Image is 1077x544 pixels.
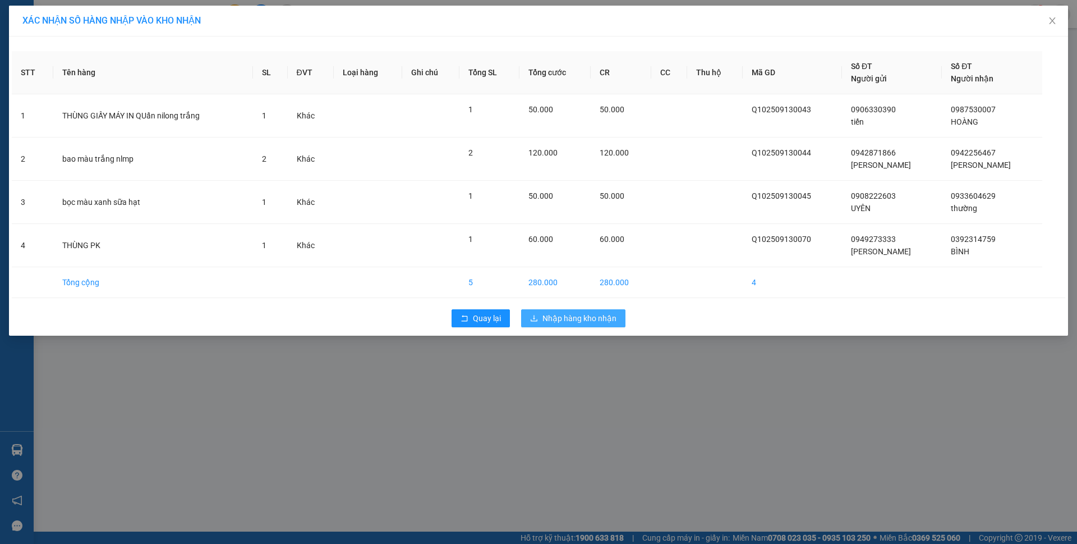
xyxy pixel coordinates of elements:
span: 0942256467 [951,148,996,157]
td: Tổng cộng [53,267,253,298]
span: download [530,314,538,323]
th: Tổng cước [519,51,591,94]
span: 1 [468,235,473,244]
span: Q102509130045 [752,191,811,200]
th: CC [651,51,687,94]
td: THÙNG PK [53,224,253,267]
span: BÌNH [951,247,969,256]
button: rollbackQuay lại [452,309,510,327]
button: Close [1037,6,1068,37]
span: tiến [851,117,864,126]
span: Q102509130043 [752,105,811,114]
span: rollback [461,314,468,323]
span: 0906330390 [851,105,896,114]
span: thường [951,204,977,213]
th: Thu hộ [687,51,743,94]
span: 120.000 [600,148,629,157]
td: Khác [288,181,334,224]
span: 1 [262,198,266,207]
span: 0392314759 [951,235,996,244]
td: 3 [12,181,53,224]
span: 120.000 [528,148,558,157]
span: 50.000 [600,105,624,114]
td: Khác [288,138,334,181]
th: Loại hàng [334,51,402,94]
span: Số ĐT [951,62,972,71]
span: 1 [262,111,266,120]
span: UYÊN [851,204,871,213]
td: Khác [288,224,334,267]
span: 50.000 [528,191,553,200]
td: THÙNG GIẤY MÁY IN QUấn nilong trắng [53,94,253,138]
span: 60.000 [600,235,624,244]
th: Mã GD [743,51,842,94]
th: CR [591,51,651,94]
td: 280.000 [591,267,651,298]
button: downloadNhập hàng kho nhận [521,309,625,327]
span: [PERSON_NAME] [951,161,1011,170]
td: bao màu trắng nlmp [53,138,253,181]
span: Người nhận [951,74,993,83]
th: Tên hàng [53,51,253,94]
span: 1 [262,241,266,250]
span: Q102509130044 [752,148,811,157]
th: STT [12,51,53,94]
td: 280.000 [519,267,591,298]
th: Tổng SL [459,51,519,94]
span: 2 [262,154,266,163]
span: Người gửi [851,74,887,83]
span: 0908222603 [851,191,896,200]
span: 50.000 [600,191,624,200]
th: Ghi chú [402,51,460,94]
span: [PERSON_NAME] [851,247,911,256]
td: 4 [12,224,53,267]
span: 1 [468,191,473,200]
span: 0933604629 [951,191,996,200]
span: HOÀNG [951,117,978,126]
span: Số ĐT [851,62,872,71]
span: 0949273333 [851,235,896,244]
td: 2 [12,138,53,181]
span: 0942871866 [851,148,896,157]
span: Quay lại [473,312,501,324]
span: close [1048,16,1057,25]
span: 0987530007 [951,105,996,114]
span: [PERSON_NAME] [851,161,911,170]
span: XÁC NHẬN SỐ HÀNG NHẬP VÀO KHO NHẬN [22,15,201,26]
td: bọc màu xanh sữa hạt [53,181,253,224]
td: 4 [743,267,842,298]
span: 60.000 [528,235,553,244]
th: SL [253,51,288,94]
span: 1 [468,105,473,114]
th: ĐVT [288,51,334,94]
td: 1 [12,94,53,138]
span: 2 [468,148,473,157]
td: 5 [459,267,519,298]
span: Q102509130070 [752,235,811,244]
td: Khác [288,94,334,138]
span: 50.000 [528,105,553,114]
span: Nhập hàng kho nhận [542,312,616,324]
